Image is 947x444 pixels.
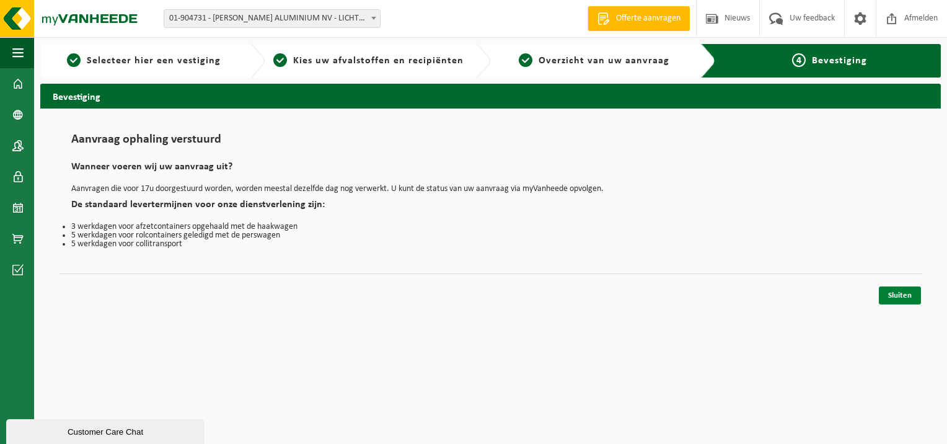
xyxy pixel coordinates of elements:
a: Offerte aanvragen [588,6,690,31]
li: 5 werkdagen voor collitransport [71,240,910,249]
span: 1 [67,53,81,67]
span: 4 [792,53,806,67]
h2: Bevestiging [40,84,941,108]
span: Overzicht van uw aanvraag [539,56,669,66]
h2: Wanneer voeren wij uw aanvraag uit? [71,162,910,179]
p: Aanvragen die voor 17u doorgestuurd worden, worden meestal dezelfde dag nog verwerkt. U kunt de s... [71,185,910,193]
span: Selecteer hier een vestiging [87,56,221,66]
span: 2 [273,53,287,67]
li: 5 werkdagen voor rolcontainers geledigd met de perswagen [71,231,910,240]
iframe: chat widget [6,417,207,444]
a: 2Kies uw afvalstoffen en recipiënten [271,53,465,68]
a: Sluiten [879,286,921,304]
span: 01-904731 - REMI CLAEYS ALUMINIUM NV - LICHTERVELDE [164,10,380,27]
h2: De standaard levertermijnen voor onze dienstverlening zijn: [71,200,910,216]
a: 3Overzicht van uw aanvraag [497,53,691,68]
span: Offerte aanvragen [613,12,684,25]
a: 1Selecteer hier een vestiging [46,53,240,68]
li: 3 werkdagen voor afzetcontainers opgehaald met de haakwagen [71,223,910,231]
span: 01-904731 - REMI CLAEYS ALUMINIUM NV - LICHTERVELDE [164,9,381,28]
span: 3 [519,53,532,67]
span: Bevestiging [812,56,867,66]
span: Kies uw afvalstoffen en recipiënten [293,56,464,66]
h1: Aanvraag ophaling verstuurd [71,133,910,153]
